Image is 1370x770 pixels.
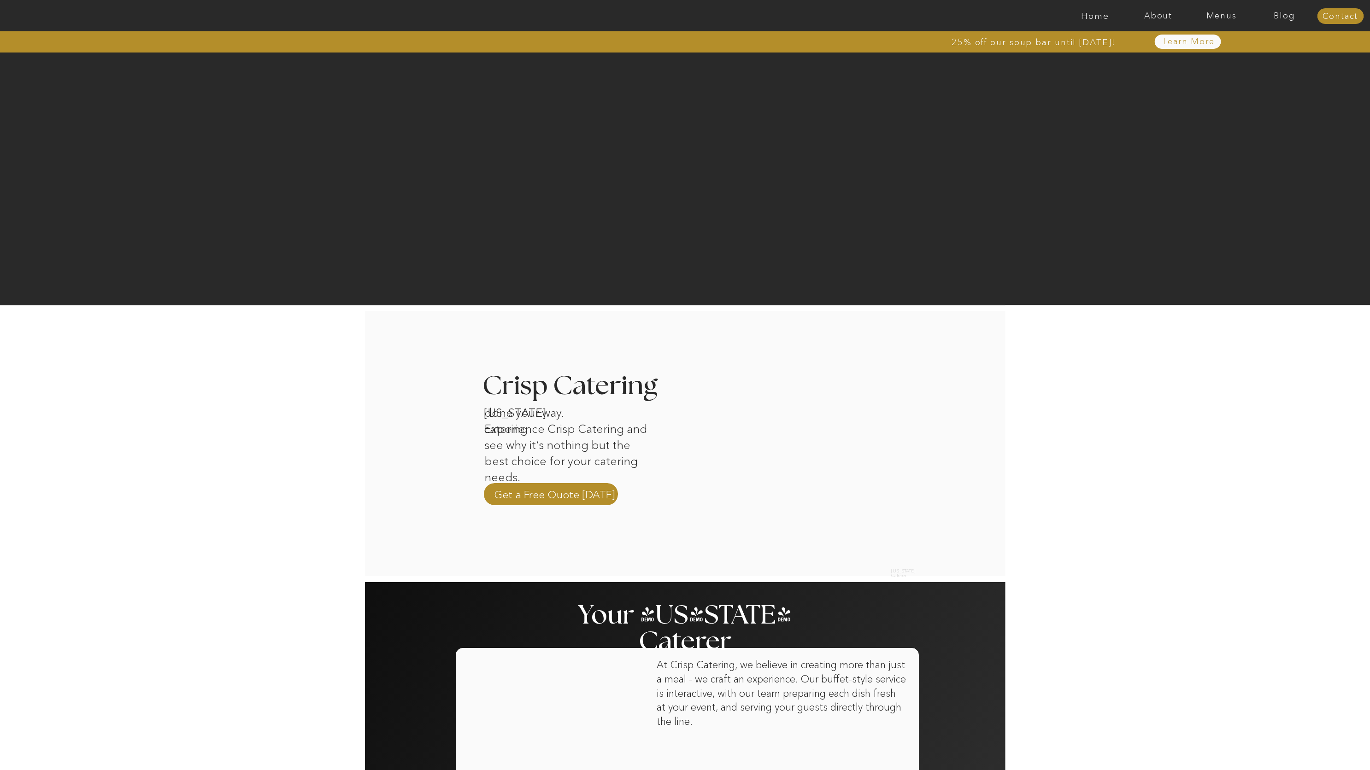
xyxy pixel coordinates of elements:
[952,38,1164,47] a: 25% off our soup bar until [DATE]!
[1317,12,1364,21] a: Contact
[891,569,920,574] h2: [US_STATE] Caterer
[576,602,794,620] h2: Your [US_STATE] Caterer
[484,405,653,463] p: done your way. Experience Crisp Catering and see why it’s nothing but the best choice for your ca...
[1253,12,1316,21] a: Blog
[1064,12,1127,21] a: Home
[1190,12,1253,21] a: Menus
[1141,37,1236,47] a: Learn More
[482,373,681,400] h3: Crisp Catering
[657,658,906,746] p: At Crisp Catering, we believe in creating more than just a meal - we craft an experience. Our buf...
[1127,12,1190,21] a: About
[484,405,580,417] h1: [US_STATE] catering
[494,487,615,501] a: Get a Free Quote [DATE]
